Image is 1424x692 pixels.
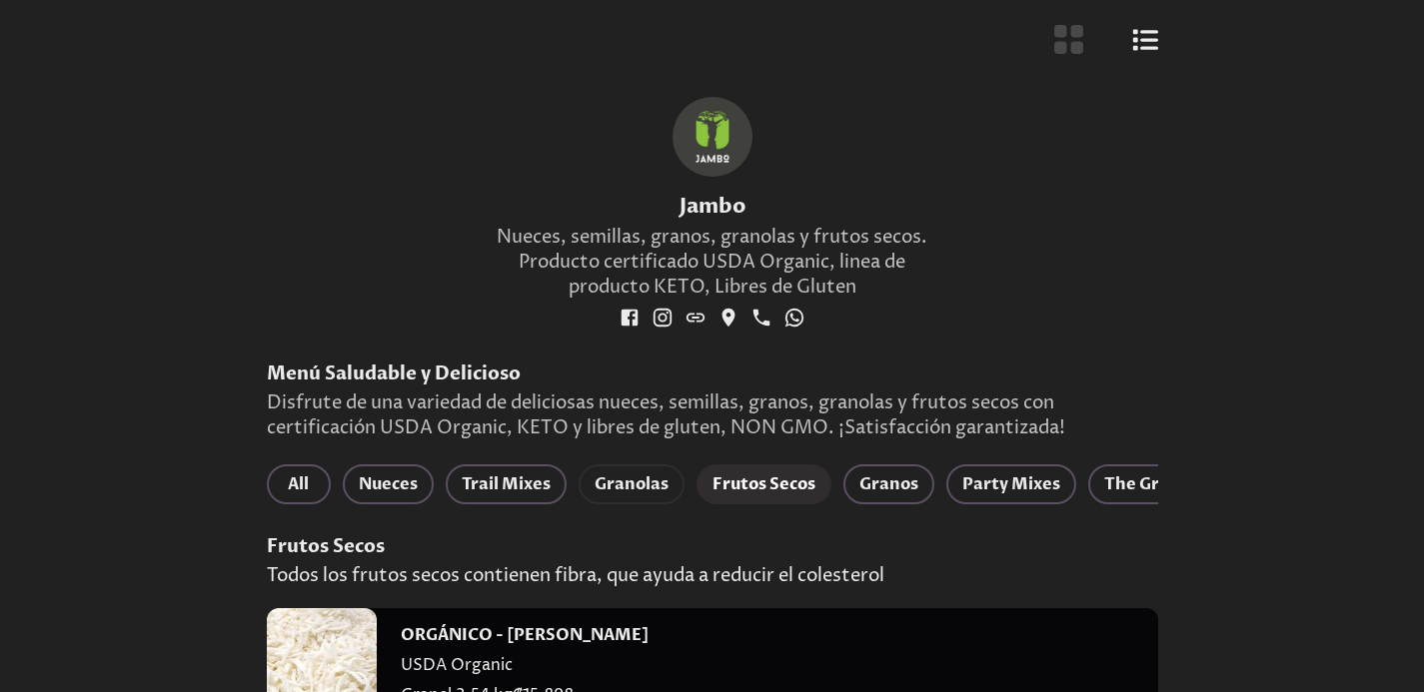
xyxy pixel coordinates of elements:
[595,470,669,498] span: Granolas
[1049,20,1088,59] button: Grid View Button
[462,470,551,498] span: Trail Mixes
[267,390,1158,440] p: Disfrute de una variedad de deliciosas nueces, semillas, granos, granolas y frutos secos con cert...
[946,464,1076,504] button: Party Mixes
[843,464,934,504] button: Granos
[962,470,1060,498] span: Party Mixes
[747,304,775,332] a: social-link-PHONE
[682,304,710,332] a: social-link-WEBSITE
[712,470,815,498] span: Frutos Secos
[649,304,677,332] a: social-link-INSTAGRAM
[714,304,742,332] a: social-link-GOOGLE_LOCATION
[780,304,808,332] a: social-link-WHATSAPP
[401,654,1103,684] p: USDA Organic
[1129,20,1161,59] button: List View Button
[359,470,418,498] span: Nueces
[283,470,315,498] span: All
[267,361,1158,386] h2: Menú Saludable y Delicioso
[697,464,831,504] button: Frutos Secos
[478,193,947,221] h1: Jambo
[616,304,644,332] a: social-link-FACEBOOK
[401,624,649,646] h4: ORGÁNICO - [PERSON_NAME]
[267,464,331,504] button: All
[267,563,1158,588] p: Todos los frutos secos contienen fibra, que ayuda a reducir el colesterol
[579,464,685,504] button: Granolas
[859,470,918,498] span: Granos
[446,464,567,504] button: Trail Mixes
[343,464,434,504] button: Nueces
[478,225,947,300] p: Nueces, semillas, granos, granolas y frutos secos. Producto certificado USDA Organic, linea de pr...
[267,534,1158,559] h3: Frutos Secos
[1104,470,1266,498] span: The Granola Bakery
[1088,464,1282,504] button: The Granola Bakery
